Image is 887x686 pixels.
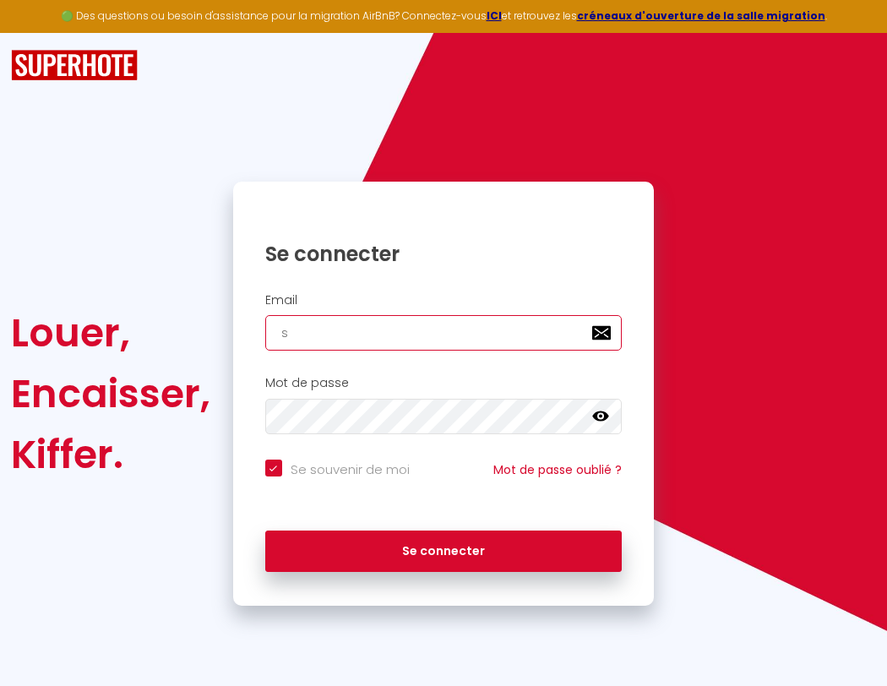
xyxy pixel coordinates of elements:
[577,8,825,23] a: créneaux d'ouverture de la salle migration
[265,241,623,267] h1: Se connecter
[11,302,210,363] div: Louer,
[11,50,138,81] img: SuperHote logo
[265,315,623,351] input: Ton Email
[11,363,210,424] div: Encaisser,
[11,424,210,485] div: Kiffer.
[493,461,622,478] a: Mot de passe oublié ?
[265,376,623,390] h2: Mot de passe
[265,531,623,573] button: Se connecter
[14,7,64,57] button: Ouvrir le widget de chat LiveChat
[487,8,502,23] a: ICI
[265,293,623,308] h2: Email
